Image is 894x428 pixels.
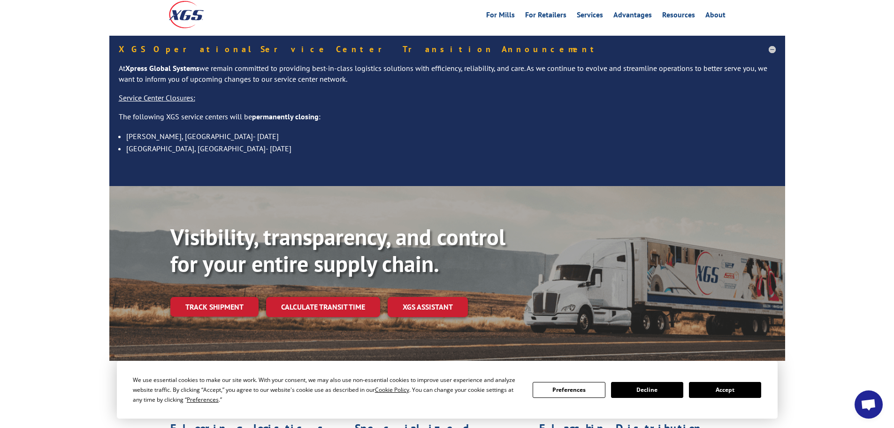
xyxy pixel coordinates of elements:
span: Preferences [187,396,219,404]
a: Advantages [613,11,652,22]
a: XGS ASSISTANT [388,297,468,317]
a: Open chat [855,390,883,419]
span: Cookie Policy [375,386,409,394]
strong: permanently closing [252,112,319,121]
a: For Retailers [525,11,566,22]
div: Cookie Consent Prompt [117,361,778,419]
button: Decline [611,382,683,398]
button: Accept [689,382,761,398]
a: Resources [662,11,695,22]
a: About [705,11,726,22]
u: Service Center Closures: [119,93,195,102]
h5: XGS Operational Service Center Transition Announcement [119,45,776,54]
a: Track shipment [170,297,259,317]
a: Services [577,11,603,22]
p: At we remain committed to providing best-in-class logistics solutions with efficiency, reliabilit... [119,63,776,93]
strong: Xpress Global Systems [125,63,199,73]
div: We use essential cookies to make our site work. With your consent, we may also use non-essential ... [133,375,521,405]
a: For Mills [486,11,515,22]
p: The following XGS service centers will be : [119,111,776,130]
li: [PERSON_NAME], [GEOGRAPHIC_DATA]- [DATE] [126,130,776,142]
a: Calculate transit time [266,297,380,317]
b: Visibility, transparency, and control for your entire supply chain. [170,222,505,279]
button: Preferences [533,382,605,398]
li: [GEOGRAPHIC_DATA], [GEOGRAPHIC_DATA]- [DATE] [126,142,776,155]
